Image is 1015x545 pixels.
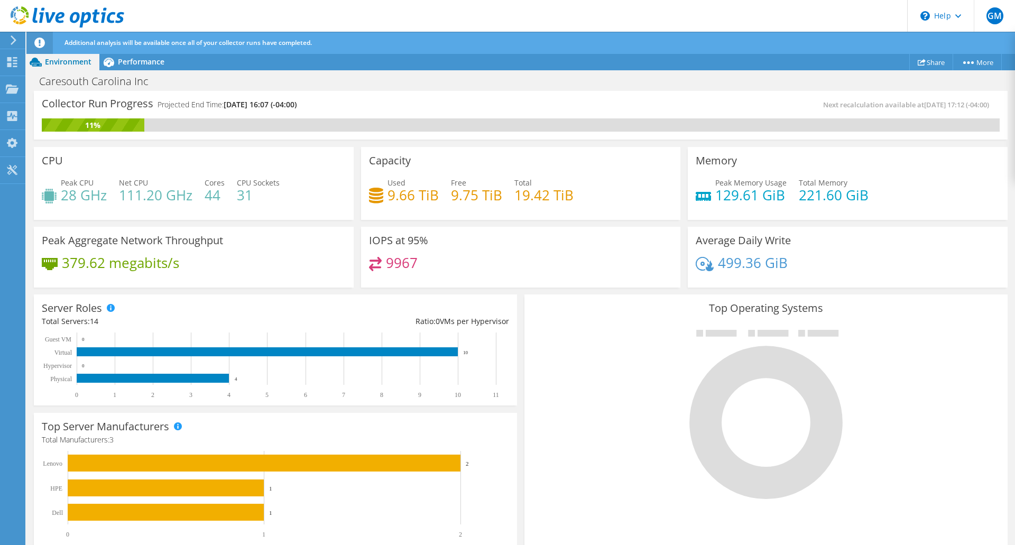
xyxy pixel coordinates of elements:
a: More [953,54,1002,70]
div: Ratio: VMs per Hypervisor [275,316,509,327]
text: Lenovo [43,460,62,467]
text: 8 [380,391,383,399]
h3: CPU [42,155,63,167]
text: 10 [463,350,468,355]
text: Guest VM [45,336,71,343]
span: [DATE] 17:12 (-04:00) [924,100,989,109]
span: 3 [109,435,114,445]
h4: 129.61 GiB [715,189,787,201]
span: Cores [205,178,225,188]
span: Next recalculation available at [823,100,994,109]
span: Peak Memory Usage [715,178,787,188]
span: Free [451,178,466,188]
text: 0 [82,363,85,368]
text: HPE [50,485,62,492]
text: 1 [269,485,272,492]
span: Performance [118,57,164,67]
h3: Top Operating Systems [532,302,1000,314]
a: Share [909,54,953,70]
text: Virtual [54,349,72,356]
h1: Caresouth Carolina Inc [34,76,165,87]
span: Total Memory [799,178,847,188]
span: Net CPU [119,178,148,188]
text: 2 [459,531,462,538]
h3: Capacity [369,155,411,167]
span: Additional analysis will be available once all of your collector runs have completed. [64,38,312,47]
text: 2 [151,391,154,399]
h4: 44 [205,189,225,201]
h4: 31 [237,189,280,201]
span: Environment [45,57,91,67]
span: CPU Sockets [237,178,280,188]
h4: 9.66 TiB [387,189,439,201]
svg: \n [920,11,930,21]
h3: IOPS at 95% [369,235,428,246]
h3: Peak Aggregate Network Throughput [42,235,223,246]
span: Peak CPU [61,178,94,188]
h3: Top Server Manufacturers [42,421,169,432]
span: 0 [436,316,440,326]
text: 9 [418,391,421,399]
h4: Projected End Time: [158,99,297,110]
text: 7 [342,391,345,399]
text: 0 [82,337,85,342]
h4: 19.42 TiB [514,189,574,201]
span: 14 [90,316,98,326]
text: 5 [265,391,269,399]
text: 11 [493,391,499,399]
text: 1 [262,531,265,538]
h4: 499.36 GiB [718,257,788,269]
h3: Average Daily Write [696,235,791,246]
text: 4 [227,391,230,399]
div: Total Servers: [42,316,275,327]
text: 1 [113,391,116,399]
text: 6 [304,391,307,399]
text: Physical [50,375,72,383]
text: 0 [66,531,69,538]
span: Total [514,178,532,188]
span: GM [986,7,1003,24]
h4: 111.20 GHz [119,189,192,201]
h4: 28 GHz [61,189,107,201]
h4: 9.75 TiB [451,189,502,201]
text: Hypervisor [43,362,72,370]
text: 2 [466,460,469,467]
text: 10 [455,391,461,399]
span: [DATE] 16:07 (-04:00) [224,99,297,109]
h4: 9967 [386,257,418,269]
h3: Server Roles [42,302,102,314]
text: 1 [269,510,272,516]
text: 0 [75,391,78,399]
span: Used [387,178,405,188]
h4: 221.60 GiB [799,189,869,201]
text: Dell [52,509,63,516]
div: 11% [42,119,144,131]
h4: Total Manufacturers: [42,434,509,446]
text: 3 [189,391,192,399]
text: 4 [235,376,237,382]
h3: Memory [696,155,737,167]
h4: 379.62 megabits/s [62,257,179,269]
